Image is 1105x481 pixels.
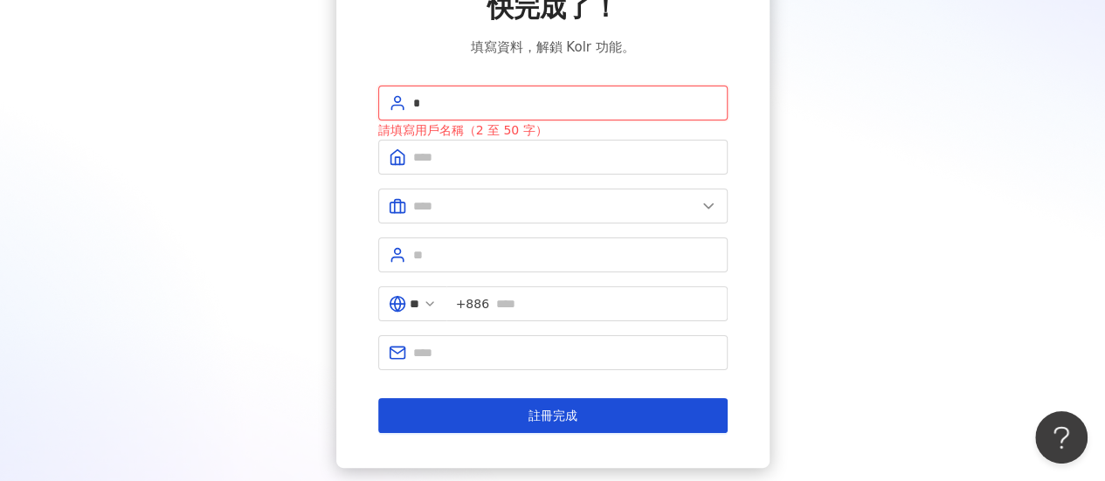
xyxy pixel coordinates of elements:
[528,409,577,423] span: 註冊完成
[456,294,489,313] span: +886
[1035,411,1088,464] iframe: Help Scout Beacon - Open
[470,37,634,58] span: 填寫資料，解鎖 Kolr 功能。
[378,120,728,140] div: 請填寫用戶名稱（2 至 50 字）
[378,398,728,433] button: 註冊完成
